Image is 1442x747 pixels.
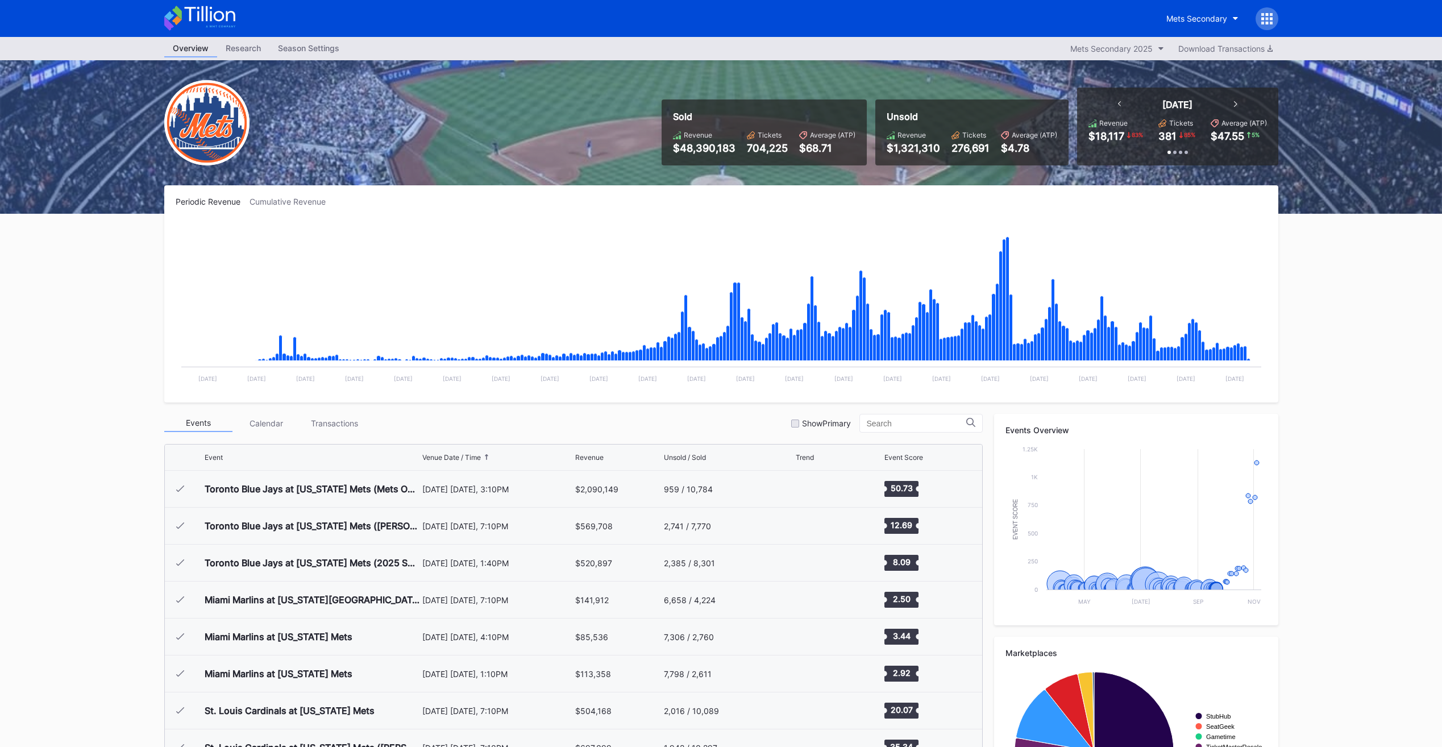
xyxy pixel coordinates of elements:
div: Revenue [1099,119,1128,127]
text: [DATE] [980,375,999,382]
div: $2,090,149 [575,484,618,494]
div: 6,658 / 4,224 [664,595,716,605]
div: Venue Date / Time [422,453,481,462]
button: Mets Secondary [1158,8,1247,29]
text: [DATE] [1029,375,1048,382]
div: Tickets [1169,119,1193,127]
div: [DATE] [DATE], 7:10PM [422,521,573,531]
div: [DATE] [DATE], 1:10PM [422,669,573,679]
div: 83 % [1131,130,1144,139]
div: Calendar [232,414,301,432]
div: $68.71 [799,142,855,154]
input: Search [867,419,966,428]
div: Unsold / Sold [664,453,706,462]
div: Events Overview [1005,425,1267,435]
div: 276,691 [951,142,990,154]
div: [DATE] [DATE], 4:10PM [422,632,573,642]
div: Research [217,40,269,56]
div: Periodic Revenue [176,197,250,206]
text: [DATE] [932,375,950,382]
svg: Chart title [1005,443,1267,614]
div: $85,536 [575,632,608,642]
img: New-York-Mets-Transparent.png [164,80,250,165]
div: [DATE] [DATE], 1:40PM [422,558,573,568]
svg: Chart title [796,659,830,688]
text: [DATE] [1131,598,1150,605]
text: [DATE] [1177,375,1195,382]
text: 3.44 [893,631,911,641]
div: Mets Secondary 2025 [1070,44,1153,53]
div: Average (ATP) [1221,119,1267,127]
text: 1k [1031,474,1038,480]
div: $504,168 [575,706,612,716]
text: 2.92 [893,668,911,678]
text: [DATE] [247,375,265,382]
a: Overview [164,40,217,57]
text: 50.73 [891,483,913,493]
div: Events [164,414,232,432]
div: 5 % [1250,130,1261,139]
text: [DATE] [492,375,510,382]
div: $520,897 [575,558,612,568]
svg: Chart title [796,512,830,540]
svg: Chart title [176,221,1267,391]
svg: Chart title [796,475,830,503]
div: [DATE] [DATE], 7:10PM [422,595,573,605]
text: [DATE] [443,375,462,382]
div: $4.78 [1001,142,1057,154]
text: Sep [1192,598,1203,605]
svg: Chart title [796,696,830,725]
div: [DATE] [DATE], 3:10PM [422,484,573,494]
text: [DATE] [296,375,314,382]
div: Miami Marlins at [US_STATE] Mets [205,631,352,642]
div: 7,798 / 2,611 [664,669,712,679]
button: Mets Secondary 2025 [1065,41,1170,56]
div: Revenue [575,453,604,462]
svg: Chart title [796,549,830,577]
text: [DATE] [785,375,804,382]
text: Nov [1247,598,1260,605]
a: Research [217,40,269,57]
text: May [1078,598,1091,605]
div: Season Settings [269,40,348,56]
div: 2,385 / 8,301 [664,558,715,568]
div: Marketplaces [1005,648,1267,658]
div: Tickets [962,131,986,139]
text: [DATE] [736,375,755,382]
div: 2,741 / 7,770 [664,521,711,531]
div: Toronto Blue Jays at [US_STATE] Mets ([PERSON_NAME] Players Pin Giveaway) [205,520,419,532]
text: [DATE] [541,375,559,382]
div: Miami Marlins at [US_STATE] Mets [205,668,352,679]
text: [DATE] [687,375,706,382]
div: Trend [796,453,814,462]
div: $1,321,310 [887,142,940,154]
text: 2.50 [893,594,911,604]
svg: Chart title [796,622,830,651]
div: $141,912 [575,595,609,605]
div: 7,306 / 2,760 [664,632,714,642]
text: [DATE] [344,375,363,382]
div: 704,225 [747,142,788,154]
div: Event Score [884,453,923,462]
text: 750 [1028,501,1038,508]
div: Toronto Blue Jays at [US_STATE] Mets (2025 Schedule Picture Frame Giveaway) [205,557,419,568]
text: 250 [1028,558,1038,565]
div: Tickets [758,131,782,139]
div: $47.55 [1211,130,1244,142]
text: [DATE] [1128,375,1146,382]
text: 0 [1034,586,1038,593]
div: 959 / 10,784 [664,484,713,494]
text: 500 [1028,530,1038,537]
div: $569,708 [575,521,613,531]
text: 8.09 [893,557,911,567]
div: 85 % [1183,130,1196,139]
text: [DATE] [883,375,901,382]
div: St. Louis Cardinals at [US_STATE] Mets [205,705,375,716]
text: [DATE] [638,375,657,382]
text: 12.69 [891,520,912,530]
text: [DATE] [589,375,608,382]
text: [DATE] [834,375,853,382]
div: $113,358 [575,669,611,679]
text: SeatGeek [1206,723,1235,730]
